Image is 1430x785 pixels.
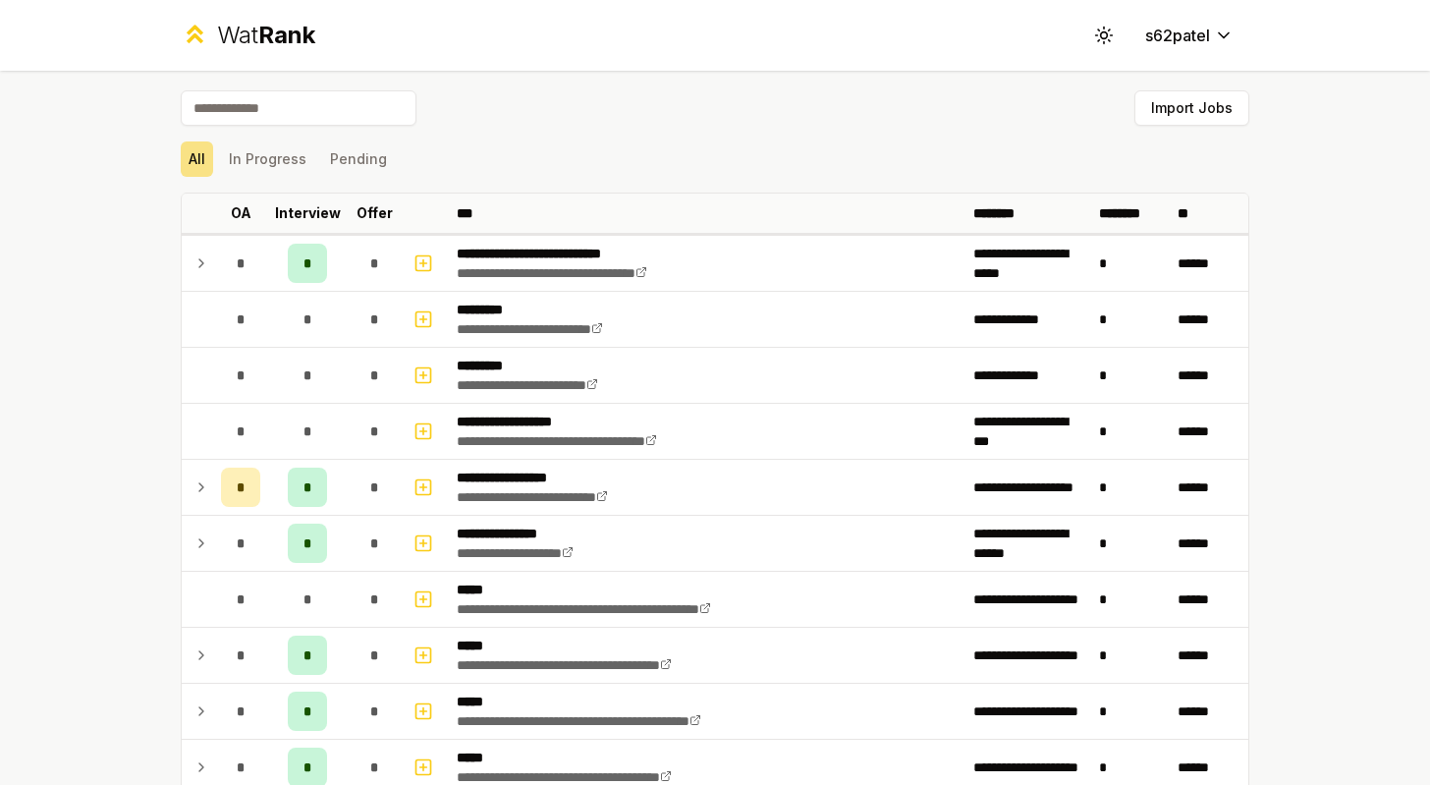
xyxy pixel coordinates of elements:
button: s62patel [1129,18,1249,53]
button: Import Jobs [1134,90,1249,126]
button: Pending [322,141,395,177]
p: OA [231,203,251,223]
a: WatRank [181,20,315,51]
span: s62patel [1145,24,1210,47]
div: Wat [217,20,315,51]
button: In Progress [221,141,314,177]
button: All [181,141,213,177]
span: Rank [258,21,315,49]
p: Interview [275,203,341,223]
p: Offer [357,203,393,223]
